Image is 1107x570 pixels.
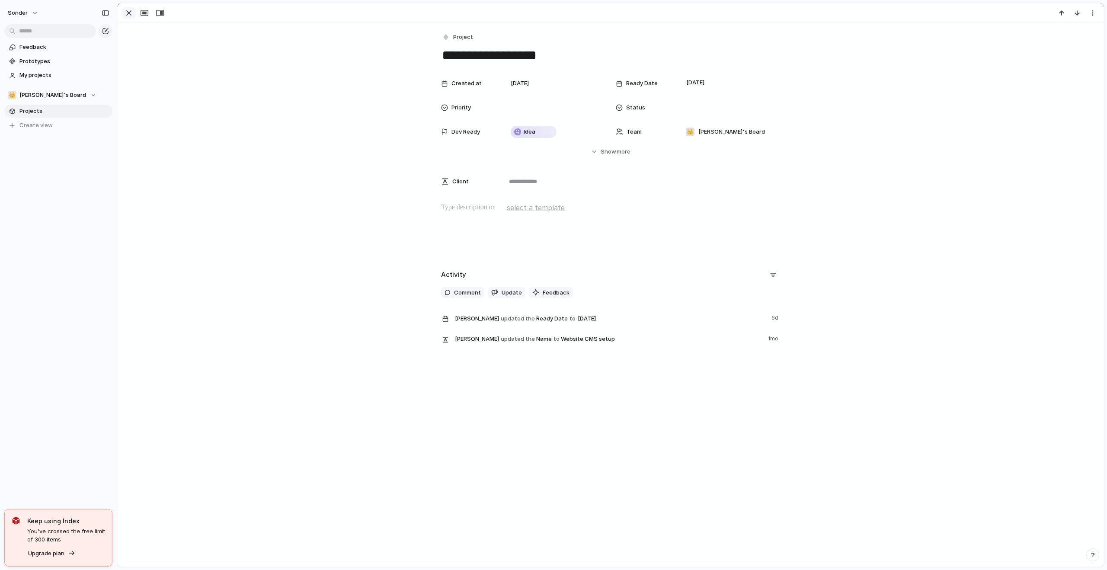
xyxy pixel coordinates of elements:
[451,128,480,136] span: Dev Ready
[488,287,525,298] button: Update
[511,79,529,88] span: [DATE]
[626,103,645,112] span: Status
[4,69,112,82] a: My projects
[698,128,765,136] span: [PERSON_NAME]'s Board
[501,314,535,323] span: updated the
[440,31,476,44] button: Project
[4,119,112,132] button: Create view
[19,71,109,80] span: My projects
[19,121,53,130] span: Create view
[441,144,780,160] button: Showmore
[19,91,86,99] span: [PERSON_NAME]'s Board
[26,548,78,560] button: Upgrade plan
[28,549,64,558] span: Upgrade plan
[27,527,105,544] span: You've crossed the free limit of 300 items
[543,288,569,297] span: Feedback
[27,516,105,525] span: Keep using Index
[601,147,616,156] span: Show
[454,288,481,297] span: Comment
[453,33,473,42] span: Project
[553,335,560,343] span: to
[524,128,535,136] span: Idea
[576,314,598,324] span: [DATE]
[627,128,642,136] span: Team
[4,55,112,68] a: Prototypes
[452,177,469,186] span: Client
[19,43,109,51] span: Feedback
[19,107,109,115] span: Projects
[506,201,566,214] button: select a template
[771,312,780,322] span: 6d
[768,333,780,343] span: 1mo
[617,147,630,156] span: more
[502,288,522,297] span: Update
[441,287,484,298] button: Comment
[441,270,466,280] h2: Activity
[4,89,112,102] button: 👑[PERSON_NAME]'s Board
[569,314,576,323] span: to
[451,103,471,112] span: Priority
[686,128,694,136] div: 👑
[507,202,565,213] span: select a template
[684,77,707,88] span: [DATE]
[19,57,109,66] span: Prototypes
[4,41,112,54] a: Feedback
[8,91,16,99] div: 👑
[626,79,658,88] span: Ready Date
[4,105,112,118] a: Projects
[455,333,763,345] span: Name Website CMS setup
[451,79,482,88] span: Created at
[455,335,499,343] span: [PERSON_NAME]
[455,314,499,323] span: [PERSON_NAME]
[4,6,43,20] button: sonder
[455,312,766,325] span: Ready Date
[8,9,28,17] span: sonder
[529,287,573,298] button: Feedback
[501,335,535,343] span: updated the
